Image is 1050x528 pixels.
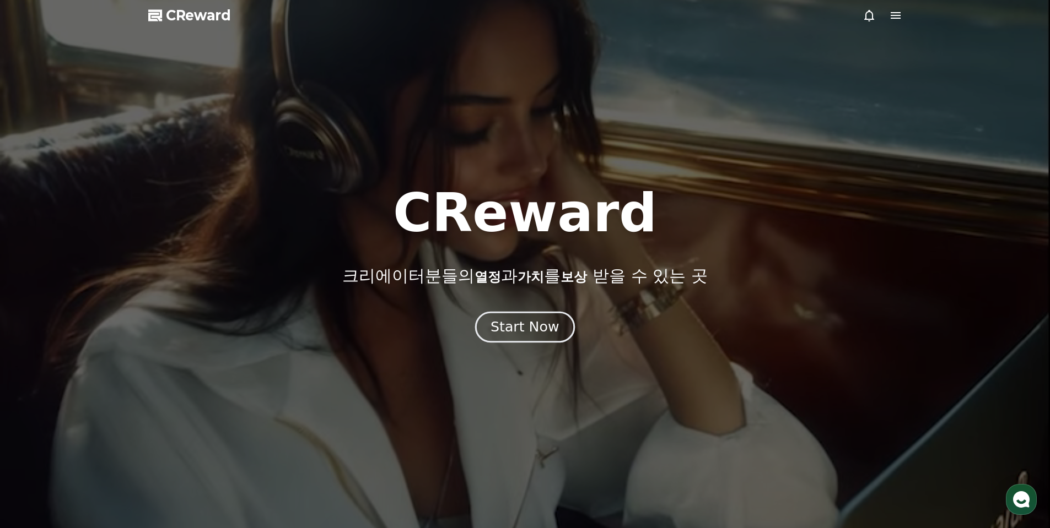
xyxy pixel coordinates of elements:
[142,349,212,377] a: 설정
[491,318,559,336] div: Start Now
[170,366,184,374] span: 설정
[166,7,231,24] span: CReward
[73,349,142,377] a: 대화
[475,311,575,342] button: Start Now
[518,269,544,285] span: 가치
[3,349,73,377] a: 홈
[101,366,114,375] span: 대화
[393,187,657,239] h1: CReward
[148,7,231,24] a: CReward
[561,269,587,285] span: 보상
[35,366,41,374] span: 홈
[475,269,501,285] span: 열정
[342,266,707,286] p: 크리에이터분들의 과 를 받을 수 있는 곳
[477,323,573,334] a: Start Now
